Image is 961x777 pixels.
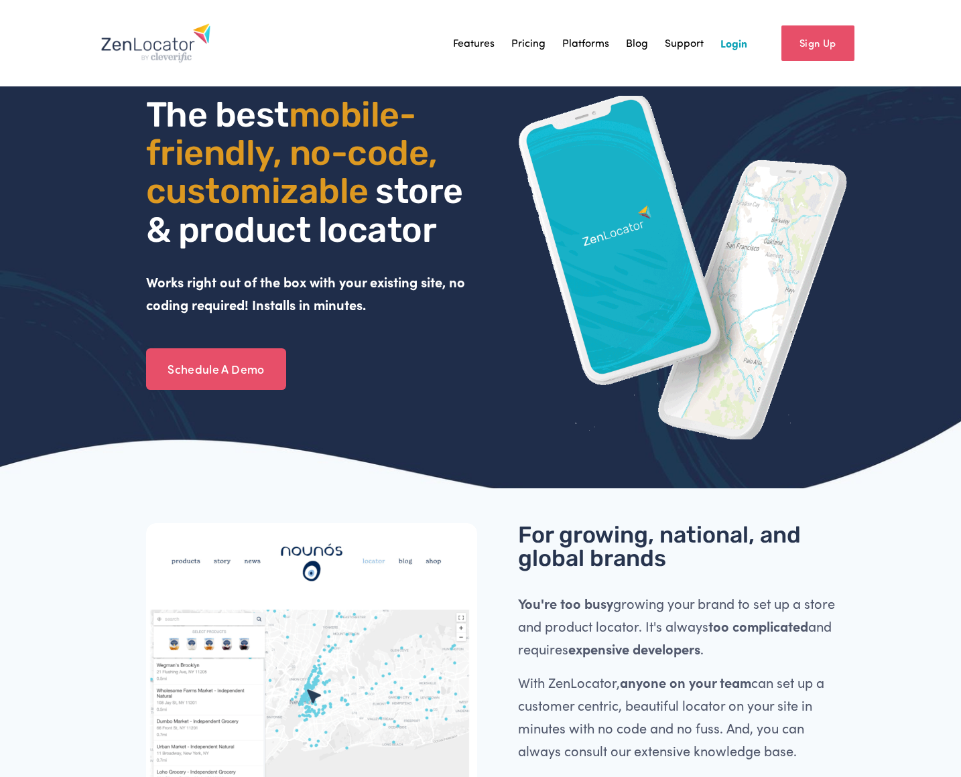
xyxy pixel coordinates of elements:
[568,640,700,658] strong: expensive developers
[720,33,747,53] a: Login
[101,23,211,63] img: Zenlocator
[518,521,806,573] span: For growing, national, and global brands
[562,33,609,53] a: Platforms
[453,33,495,53] a: Features
[708,617,808,635] strong: too complicated
[620,673,751,691] strong: anyone on your team
[146,94,289,135] span: The best
[518,594,838,658] span: growing your brand to set up a store and product locator. It's always and requires .
[665,33,704,53] a: Support
[146,94,445,212] span: mobile- friendly, no-code, customizable
[146,273,468,313] strong: Works right out of the box with your existing site, no coding required! Installs in minutes.
[518,673,828,760] span: With ZenLocator, can set up a customer centric, beautiful locator on your site in minutes with no...
[518,96,849,439] img: ZenLocator phone mockup gif
[146,348,286,390] a: Schedule A Demo
[511,33,546,53] a: Pricing
[146,170,470,250] span: store & product locator
[781,25,854,61] a: Sign Up
[518,594,613,612] strong: You're too busy
[626,33,648,53] a: Blog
